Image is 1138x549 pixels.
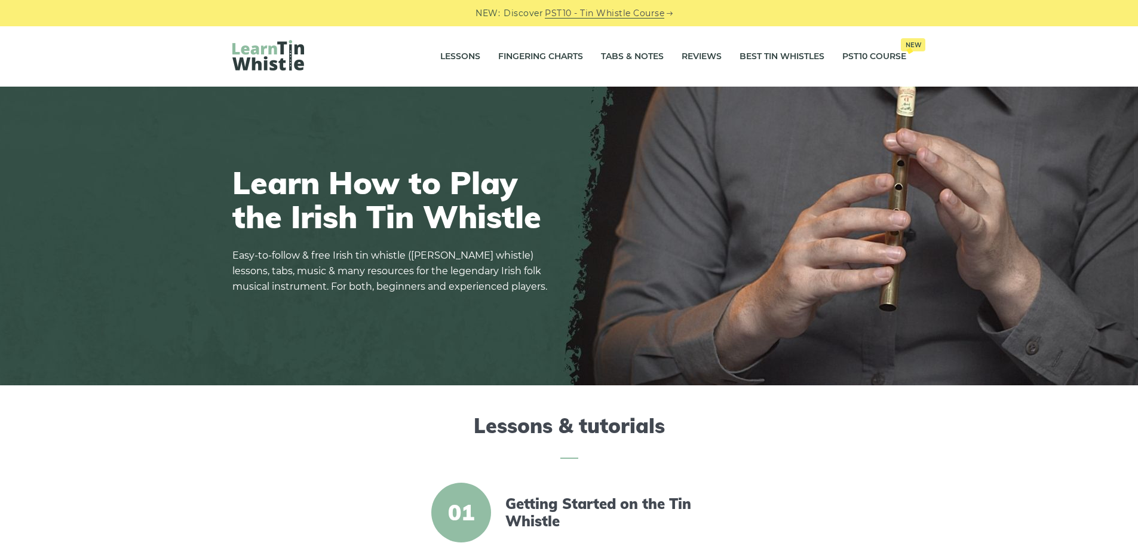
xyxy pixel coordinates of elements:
p: Easy-to-follow & free Irish tin whistle ([PERSON_NAME] whistle) lessons, tabs, music & many resou... [232,248,555,295]
a: Tabs & Notes [601,42,664,72]
img: LearnTinWhistle.com [232,40,304,70]
a: Lessons [440,42,480,72]
a: Reviews [682,42,722,72]
h2: Lessons & tutorials [232,414,906,459]
a: Best Tin Whistles [740,42,824,72]
h1: Learn How to Play the Irish Tin Whistle [232,165,555,234]
a: Getting Started on the Tin Whistle [505,495,711,530]
a: Fingering Charts [498,42,583,72]
span: New [901,38,925,51]
a: PST10 CourseNew [842,42,906,72]
span: 01 [431,483,491,542]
